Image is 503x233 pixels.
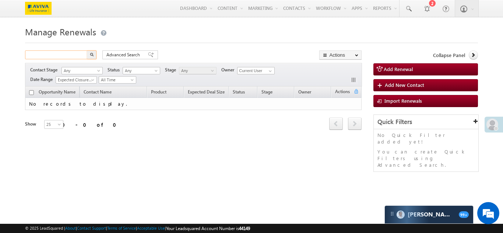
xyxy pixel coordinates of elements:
div: 0 - 0 of 0 [62,120,121,129]
img: carter-drag [389,211,395,217]
span: Manage Renewals [25,26,96,38]
a: next [348,118,362,130]
span: Owner [298,89,311,95]
span: Any [62,67,100,74]
a: All Time [99,76,136,84]
a: 25 [44,120,63,129]
span: © 2025 LeadSquared | | | | | [25,225,250,232]
span: All Time [99,77,134,83]
span: next [348,117,362,130]
span: Import Renewals [384,98,422,104]
a: prev [329,118,343,130]
a: Any [179,67,217,74]
a: Any [123,67,160,74]
span: Your Leadsquared Account Number is [166,226,250,231]
span: Collapse Panel [433,52,465,59]
span: Contact Stage [30,67,60,73]
input: Check all records [29,90,34,95]
span: Carter [408,211,455,218]
span: prev [329,117,343,130]
a: Terms of Service [107,226,136,230]
span: Expected Closure Date [56,77,94,83]
p: No Quick Filter added yet! [377,132,475,145]
span: 25 [45,121,64,128]
span: Advanced Search [106,52,142,58]
img: Custom Logo [25,2,52,15]
span: Owner [221,67,237,73]
div: Quick Filters [374,115,478,129]
a: Expected Deal Size [184,88,228,98]
a: Show All Items [265,67,274,75]
div: Show [25,121,38,127]
span: Expected Deal Size [188,89,225,95]
button: Actions [319,50,362,60]
a: About [65,226,76,230]
a: Contact Support [77,226,106,230]
span: Any [179,67,214,74]
a: Stage [258,88,276,98]
a: Opportunity Name [35,88,79,98]
span: 44149 [239,226,250,231]
td: No records to display. [25,98,362,110]
span: Stage [261,89,272,95]
span: Contact Name [80,88,115,98]
span: Product [151,89,166,95]
img: Search [90,53,94,56]
span: Any [123,67,158,74]
span: Stage [165,67,179,73]
a: Expected Closure Date [56,76,97,84]
span: Status [108,67,123,73]
a: Status [229,88,249,98]
p: You can create Quick Filters using Advanced Search. [377,148,475,168]
span: Opportunity Name [39,89,75,95]
span: Actions [331,88,353,97]
a: Any [61,67,103,74]
span: Date Range [30,76,56,83]
a: Acceptable Use [137,226,165,230]
span: Add Renewal [384,66,413,72]
img: Carter [397,211,405,219]
span: Add New Contact [385,82,424,88]
div: carter-dragCarter[PERSON_NAME]99+ [384,205,474,224]
input: Type to Search [237,67,275,74]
